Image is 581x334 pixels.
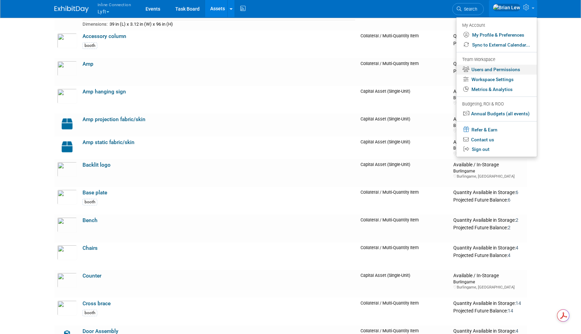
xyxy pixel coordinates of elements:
div: Projected Future Balance: [453,67,524,75]
a: Refer & Earn [456,124,537,135]
div: Available / In-Storage [453,162,524,168]
div: Burlingame, [GEOGRAPHIC_DATA] [453,101,524,106]
div: Projected Future Balance: [453,196,524,203]
td: Capital Asset (Single-Unit) [358,159,451,187]
div: Quantity Available in Storage: [453,61,524,67]
div: Burlingame, [GEOGRAPHIC_DATA] [453,285,524,290]
span: 4 [516,245,518,250]
a: Amp [83,61,93,67]
div: booth [83,310,97,316]
div: Burlingame [453,279,524,285]
div: Available / In-Storage [453,116,524,123]
td: Collateral / Multi-Quantity Item [358,187,451,215]
span: 2 [508,225,510,230]
div: Quantity Available in Storage: [453,33,524,39]
div: Projected Future Balance: [453,307,524,314]
div: Burlingame [453,145,524,151]
a: Backlit logo [83,162,111,168]
div: Team Workspace [462,56,530,64]
a: Sync to External Calendar... [456,40,537,50]
span: Inline Connection [98,1,131,8]
td: Capital Asset (Single-Unit) [358,114,451,136]
a: Workspace Settings [456,75,537,85]
div: Burlingame, [GEOGRAPHIC_DATA] [453,151,524,156]
img: Brian Lew [493,4,520,11]
div: Burlingame [453,123,524,128]
div: Burlingame [453,168,524,174]
div: Burlingame, [GEOGRAPHIC_DATA] [453,174,524,179]
span: 4 [508,253,510,258]
td: Collateral / Multi-Quantity Item [358,242,451,270]
span: 4 [516,328,518,334]
a: Accessory column [83,33,126,39]
a: Contact us [456,135,537,145]
td: Capital Asset (Single-Unit) [358,137,451,159]
span: 14 [516,300,521,306]
div: Burlingame, [GEOGRAPHIC_DATA] [453,128,524,133]
div: My Account [462,21,530,29]
div: Available / In-Storage [453,89,524,95]
a: Amp hanging sign [83,89,126,95]
span: 6 [508,197,510,203]
td: Collateral / Multi-Quantity Item [358,58,451,86]
span: 2 [516,217,518,223]
span: 6 [516,190,518,195]
div: Available / In-Storage [453,139,524,145]
td: Dimensions: [83,20,108,28]
div: Burlingame [453,95,524,101]
div: Projected Future Balance: [453,223,524,231]
a: Bench [83,217,98,223]
td: Capital Asset (Single-Unit) [358,86,451,114]
div: booth [83,42,97,49]
div: Projected Future Balance: [453,251,524,259]
div: booth [83,199,97,205]
a: Amp projection fabric/skin [83,116,146,123]
a: Sign out [456,144,537,154]
div: Projected Future Balance: [453,39,524,47]
img: Capital-Asset-Icon-2.png [57,116,77,131]
img: Capital-Asset-Icon-2.png [57,139,77,154]
a: Annual Budgets (all events) [456,109,537,119]
div: Quantity Available in Storage: [453,217,524,223]
div: Available / In-Storage [453,273,524,279]
span: 14 [508,308,513,313]
div: Quantity Available in Storage: [453,190,524,196]
td: Collateral / Multi-Quantity Item [358,30,451,58]
div: Budgeting, ROI & ROO [462,101,530,108]
span: Search [462,7,477,12]
td: Collateral / Multi-Quantity Item [358,215,451,242]
span: 39 in (L) x 3.12 in (W) x 96 in (H) [110,22,173,27]
a: Cross brace [83,300,111,307]
a: Users and Permissions [456,65,537,75]
div: Quantity Available in Storage: [453,300,524,307]
td: Collateral / Multi-Quantity Item [358,298,451,325]
img: ExhibitDay [54,6,89,13]
a: Chairs [83,245,98,251]
td: Capital Asset (Single-Unit) [358,270,451,298]
a: Metrics & Analytics [456,85,537,94]
a: My Profile & Preferences [456,30,537,40]
a: Search [452,3,484,15]
a: Amp static fabric/skin [83,139,135,145]
div: Quantity Available in Storage: [453,245,524,251]
a: Base plate [83,190,107,196]
a: Counter [83,273,101,279]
